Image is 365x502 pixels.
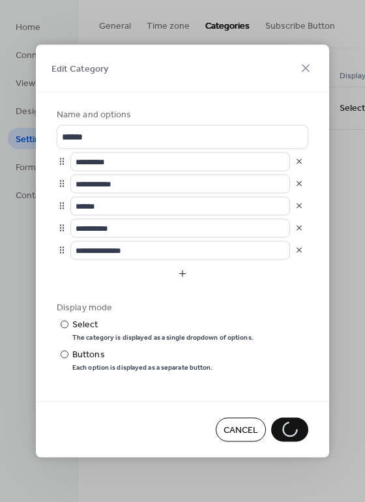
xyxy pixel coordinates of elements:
[57,108,306,122] div: Name and options
[224,424,258,437] span: Cancel
[72,347,211,361] div: Buttons
[51,63,108,76] span: Edit Category
[72,332,254,342] div: The category is displayed as a single dropdown of options.
[57,301,306,314] div: Display mode
[72,317,251,331] div: Select
[72,362,213,372] div: Each option is displayed as a separate button.
[216,417,266,441] button: Cancel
